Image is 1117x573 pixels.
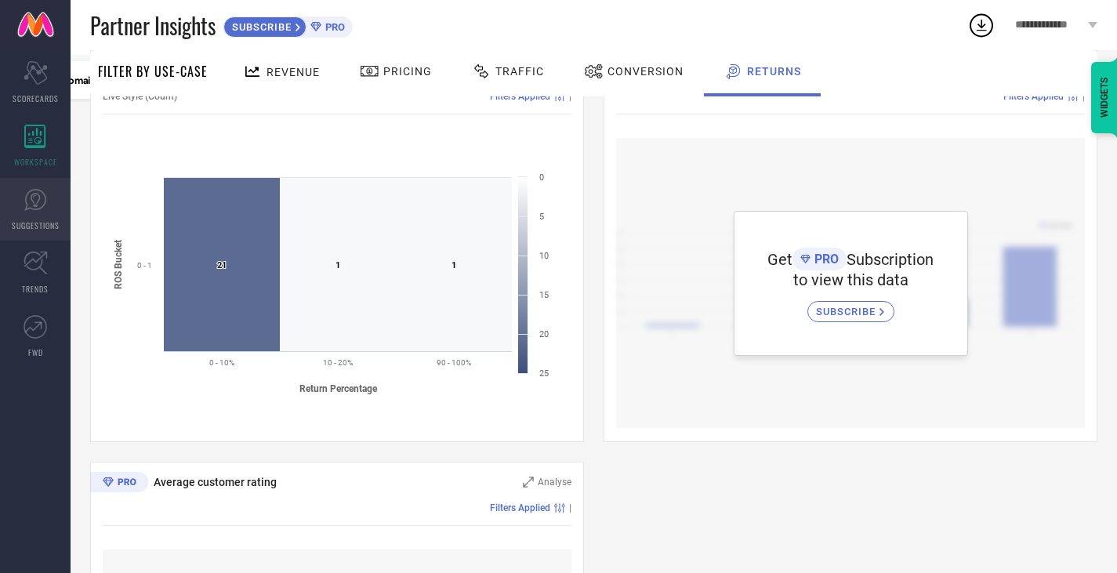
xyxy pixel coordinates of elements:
[224,21,296,33] span: SUBSCRIBE
[60,92,140,103] div: Domain Overview
[113,240,124,289] tspan: ROS Bucket
[523,477,534,488] svg: Zoom
[811,252,839,267] span: PRO
[767,250,792,269] span: Get
[538,477,571,488] span: Analyse
[299,383,378,394] tspan: Return Percentage
[452,260,456,270] text: 1
[539,251,549,261] text: 10
[539,212,544,222] text: 5
[137,261,152,270] text: 0 - 1
[209,358,234,367] text: 0 - 10%
[539,329,549,339] text: 20
[437,358,471,367] text: 90 - 100%
[41,41,172,53] div: Domain: [DOMAIN_NAME]
[321,21,345,33] span: PRO
[173,92,264,103] div: Keywords by Traffic
[569,502,571,513] span: |
[12,219,60,231] span: SUGGESTIONS
[156,91,169,103] img: tab_keywords_by_traffic_grey.svg
[217,260,227,270] text: 21
[539,172,544,183] text: 0
[90,472,148,495] div: Premium
[793,270,908,289] span: to view this data
[323,358,353,367] text: 10 - 20%
[967,11,996,39] div: Open download list
[223,13,353,38] a: SUBSCRIBEPRO
[495,65,544,78] span: Traffic
[25,41,38,53] img: website_grey.svg
[747,65,801,78] span: Returns
[25,25,38,38] img: logo_orange.svg
[154,476,277,488] span: Average customer rating
[42,91,55,103] img: tab_domain_overview_orange.svg
[490,502,550,513] span: Filters Applied
[335,260,340,270] text: 1
[807,289,894,322] a: SUBSCRIBE
[816,306,879,317] span: SUBSCRIBE
[90,9,216,42] span: Partner Insights
[13,92,59,104] span: SCORECARDS
[539,368,549,379] text: 25
[28,346,43,358] span: FWD
[22,283,49,295] span: TRENDS
[539,290,549,300] text: 15
[44,25,77,38] div: v 4.0.25
[383,65,432,78] span: Pricing
[98,62,208,81] span: Filter By Use-Case
[14,156,57,168] span: WORKSPACE
[607,65,684,78] span: Conversion
[267,66,320,78] span: Revenue
[847,250,934,269] span: Subscription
